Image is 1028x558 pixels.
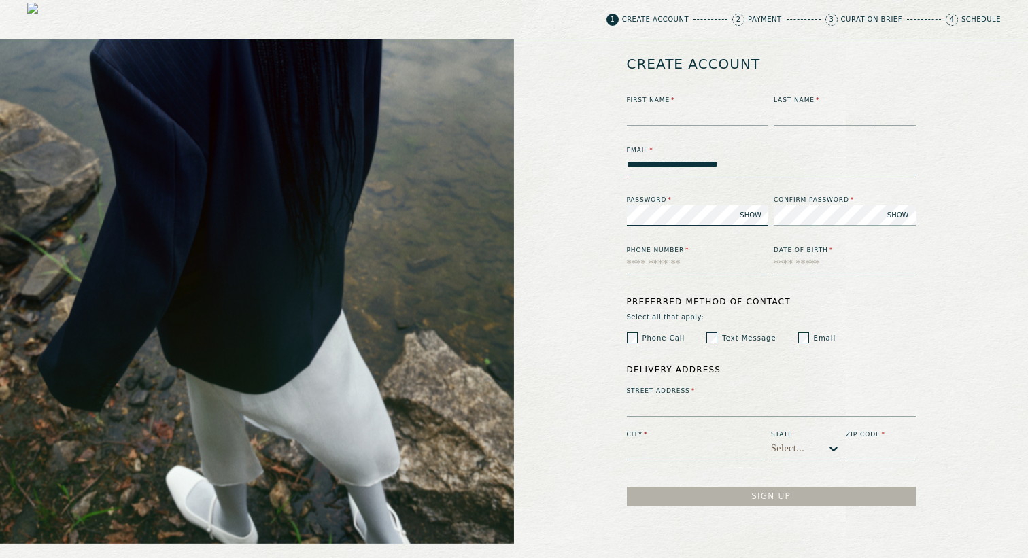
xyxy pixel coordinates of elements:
[771,443,804,454] div: Select...
[627,364,916,376] label: Delivery Address
[627,196,769,205] label: Password
[748,16,782,23] p: Payment
[774,246,916,256] label: Date of Birth
[606,14,619,26] span: 1
[846,430,915,440] label: Zip Code
[627,246,769,256] label: Phone Number
[627,46,761,82] h1: create account
[627,146,916,156] label: Email
[627,387,916,396] label: Street Address
[946,14,958,26] span: 4
[622,16,689,23] p: Create Account
[774,196,916,205] label: Confirm password
[961,16,1001,23] p: Schedule
[627,487,916,506] button: Sign Up
[825,14,838,26] span: 3
[774,96,916,105] label: Last Name
[841,16,902,23] p: Curation Brief
[887,210,909,220] span: SHOW
[627,430,766,440] label: City
[627,96,769,105] label: First Name
[627,296,916,308] label: Preferred method of contact
[732,14,744,26] span: 2
[627,313,916,321] span: Select all that apply:
[771,430,840,440] label: State
[722,333,776,343] label: Text Message
[27,3,60,35] img: logo
[814,333,836,343] label: Email
[740,210,761,220] span: SHOW
[642,333,685,343] label: Phone Call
